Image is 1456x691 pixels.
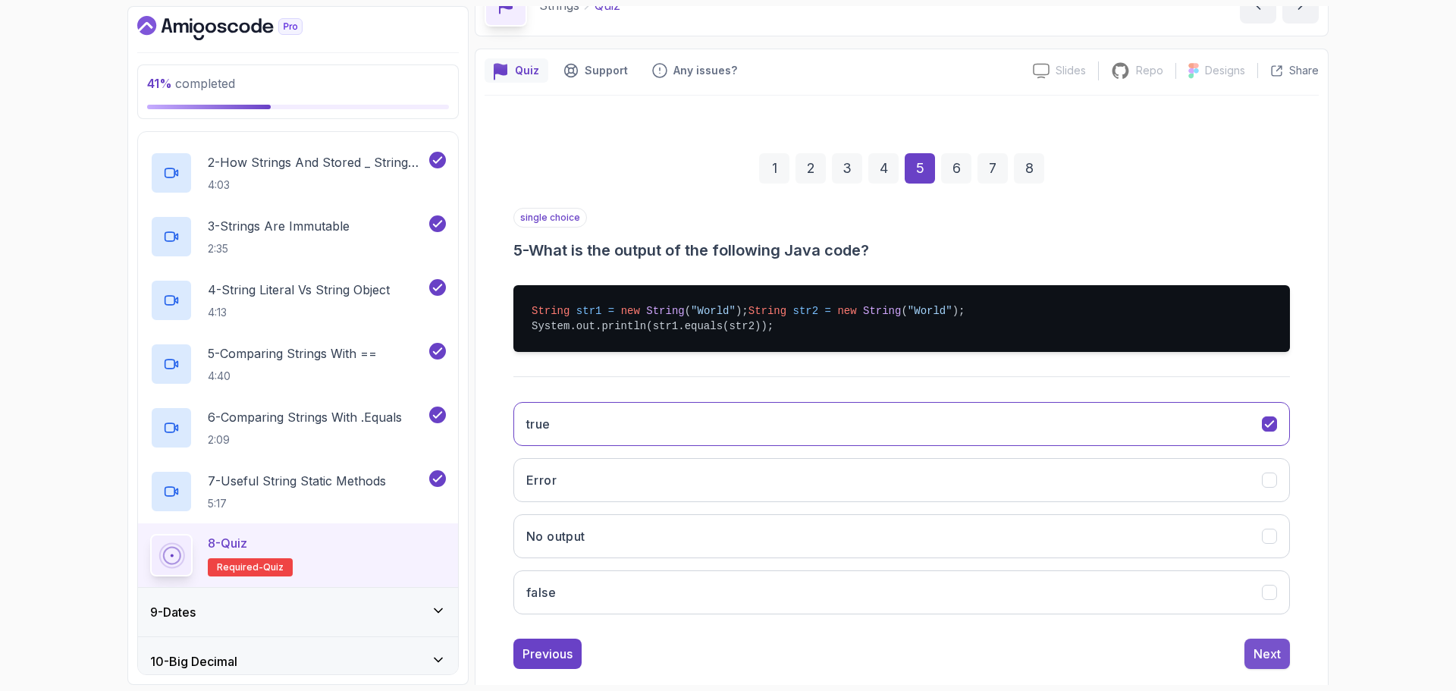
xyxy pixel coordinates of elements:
[1056,63,1086,78] p: Slides
[513,639,582,669] button: Previous
[208,408,402,426] p: 6 - Comparing Strings With .Equals
[526,527,585,545] h3: No output
[554,58,637,83] button: Support button
[150,279,446,322] button: 4-String Literal Vs String Object4:13
[208,472,386,490] p: 7 - Useful String Static Methods
[150,470,446,513] button: 7-Useful String Static Methods5:17
[691,305,736,317] span: "World"
[208,177,426,193] p: 4:03
[526,583,556,601] h3: false
[513,570,1290,614] button: false
[643,58,746,83] button: Feedback button
[208,153,426,171] p: 2 - How Strings And Stored _ String Pool
[1244,639,1290,669] button: Next
[150,343,446,385] button: 5-Comparing Strings With ==4:40
[208,281,390,299] p: 4 - String Literal Vs String Object
[1014,153,1044,184] div: 8
[513,285,1290,352] pre: ( ); ( ); System.out.println(str1.equals(str2));
[837,305,856,317] span: new
[208,432,402,448] p: 2:09
[208,241,350,256] p: 2:35
[147,76,235,91] span: completed
[513,458,1290,502] button: Error
[646,305,684,317] span: String
[208,217,350,235] p: 3 - Strings Are Immutable
[526,415,551,433] h3: true
[513,208,587,228] p: single choice
[513,514,1290,558] button: No output
[150,215,446,258] button: 3-Strings Are Immutable2:35
[941,153,971,184] div: 6
[150,603,196,621] h3: 9 - Dates
[138,637,458,686] button: 10-Big Decimal
[868,153,899,184] div: 4
[832,153,862,184] div: 3
[208,344,377,363] p: 5 - Comparing Strings With ==
[1205,63,1245,78] p: Designs
[608,305,614,317] span: =
[532,305,570,317] span: String
[905,153,935,184] div: 5
[485,58,548,83] button: quiz button
[825,305,831,317] span: =
[1289,63,1319,78] p: Share
[793,305,819,317] span: str2
[217,561,263,573] span: Required-
[621,305,640,317] span: new
[147,76,172,91] span: 41 %
[1254,645,1281,663] div: Next
[1257,63,1319,78] button: Share
[150,652,237,671] h3: 10 - Big Decimal
[208,369,377,384] p: 4:40
[208,305,390,320] p: 4:13
[526,471,557,489] h3: Error
[759,153,789,184] div: 1
[515,63,539,78] p: Quiz
[522,645,573,663] div: Previous
[208,496,386,511] p: 5:17
[150,152,446,194] button: 2-How Strings And Stored _ String Pool4:03
[150,534,446,576] button: 8-QuizRequired-quiz
[585,63,628,78] p: Support
[795,153,826,184] div: 2
[150,407,446,449] button: 6-Comparing Strings With .Equals2:09
[977,153,1008,184] div: 7
[138,588,458,636] button: 9-Dates
[748,305,786,317] span: String
[208,534,247,552] p: 8 - Quiz
[513,402,1290,446] button: true
[908,305,952,317] span: "World"
[576,305,602,317] span: str1
[673,63,737,78] p: Any issues?
[263,561,284,573] span: quiz
[137,16,337,40] a: Dashboard
[1136,63,1163,78] p: Repo
[513,240,1290,261] h3: 5 - What is the output of the following Java code?
[863,305,901,317] span: String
